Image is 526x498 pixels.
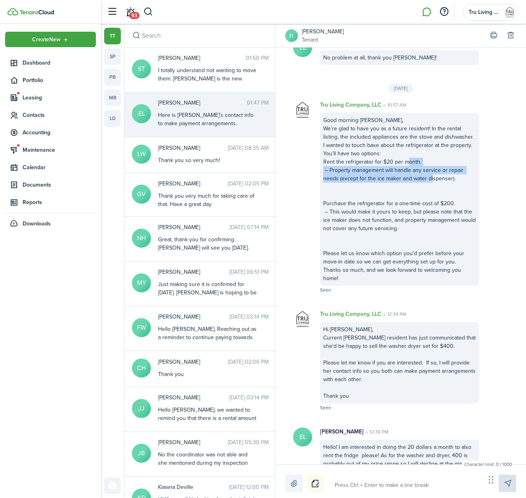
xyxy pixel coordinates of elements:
[123,2,138,22] a: Notifications
[143,5,153,19] button: Search
[229,268,269,276] time: [DATE] 06:51 PM
[19,10,54,15] img: TenantCloud
[132,359,151,378] avatar-text: CH
[229,393,269,402] time: [DATE] 03:14 PM
[131,30,142,41] button: Search
[247,99,269,107] time: 01:47 PM
[320,113,479,286] div: Good morning [PERSON_NAME], We’re glad to have you as a future resident! In the rental listing, t...
[132,273,151,292] avatar-text: MY
[104,48,121,65] a: sp
[23,219,51,228] span: Downloads
[381,101,406,109] time: 10:57 AM
[158,268,229,276] span: Madalinn Yoder
[388,84,413,93] div: [DATE]
[5,195,96,210] a: Reports
[158,111,257,144] div: Here is [PERSON_NAME]'s contact info to make payment arrangements. [PHONE_NUMBER]. I will also pr...
[364,428,389,435] time: 12:38 PM
[104,69,121,86] a: pb
[228,438,269,446] time: [DATE] 05:30 PM
[486,460,526,498] iframe: Chat Widget
[320,310,381,318] p: Tru Living Company, LLC
[320,101,381,109] p: Tru Living Company, LLC
[229,313,269,321] time: [DATE] 03:14 PM
[320,286,331,294] span: Seen
[302,27,344,36] a: [PERSON_NAME]
[158,223,230,231] span: Nina Hepworth
[505,30,516,41] button: Delete
[129,12,139,19] span: 93
[158,54,246,62] span: Sara Tompkins
[124,24,275,47] input: search
[23,146,96,154] span: Maintenance
[104,28,121,44] a: tt
[158,325,257,391] div: Hello [PERSON_NAME], Reaching out as a reminder to continue paying towards the security deposit. ...
[23,163,96,172] span: Calendar
[462,461,514,468] small: Character limit: 0 / 1000
[489,468,494,492] div: Drag
[158,483,229,491] span: Kiawna Deville
[158,406,257,481] div: Hello [PERSON_NAME], we wanted to remind you that there is a rental amount of $45 due on the firs...
[228,358,269,366] time: [DATE] 02:06 PM
[320,322,479,403] div: Hi [PERSON_NAME], Current [PERSON_NAME] resident has just communicated that she'd be happy to sel...
[246,54,269,62] time: 01:50 PM
[293,38,312,57] avatar-text: EL
[158,393,229,402] span: Jayniqua Johnson
[302,36,344,44] a: Tenant
[132,104,151,123] avatar-text: EL
[104,90,121,106] a: mr
[23,181,96,189] span: Documents
[158,66,257,116] div: I totally understand not wanting to move them. [PERSON_NAME] is the new resident and I provided y...
[293,310,312,329] img: Tru Living Company, LLC
[293,427,312,446] avatar-text: EL
[158,99,247,107] span: Eric Lerch
[158,156,257,164] div: Thank you so very much!
[132,229,151,248] avatar-text: NH
[132,59,151,78] avatar-text: ST
[5,32,96,47] button: Open menu
[488,30,499,41] button: Print
[158,370,257,378] div: Thank you
[158,235,257,260] div: Great, thank you for confirming. [PERSON_NAME] will see you [DATE]. Have a great weekend!
[32,37,61,42] span: Create New
[229,483,269,491] time: [DATE] 12:00 PM
[23,59,96,67] span: Dashboard
[132,185,151,204] avatar-text: GV
[132,399,151,418] avatar-text: JJ
[158,438,228,446] span: Jamilla Briggs
[23,93,96,102] span: Leasing
[437,5,451,19] button: Open resource center
[23,111,96,119] span: Contacts
[158,358,228,366] span: Carrie Harms
[23,128,96,137] span: Accounting
[381,311,406,318] time: 12:36 PM
[503,6,516,19] img: Tru Living Company, LLC
[285,29,298,42] a: EL
[158,192,257,208] div: Thank you very much for taking care of that. Have a great day.
[23,76,96,84] span: Portfolio
[5,55,96,71] a: Dashboard
[307,475,324,492] button: Notice
[8,8,18,15] img: TenantCloud
[320,440,479,479] div: Hello! I am interested in doing the 20 dollars a month to also rent the fridge please! As for the...
[228,179,269,188] time: [DATE] 02:05 PM
[23,198,96,206] span: Reports
[132,145,151,164] avatar-text: LW
[320,427,364,436] p: [PERSON_NAME]
[158,313,229,321] span: Floretta Wilson
[132,444,151,463] avatar-text: JB
[158,179,228,188] span: Giselle Vergera
[228,144,269,152] time: [DATE] 08:35 AM
[158,144,228,152] span: Latessa Wallace
[104,110,121,127] a: ld
[132,318,151,337] avatar-text: FW
[293,101,312,120] img: Tru Living Company, LLC
[105,4,120,19] button: Open sidebar
[158,280,257,322] div: Just making sure it is confirmed for [DATE]. [PERSON_NAME] is hoping to be there around 10am to a...
[230,223,269,231] time: [DATE] 07:14 PM
[469,10,500,15] span: Tru Living Company, LLC
[320,50,479,65] div: No problem at all, thank you [PERSON_NAME]!
[320,404,331,411] span: Seen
